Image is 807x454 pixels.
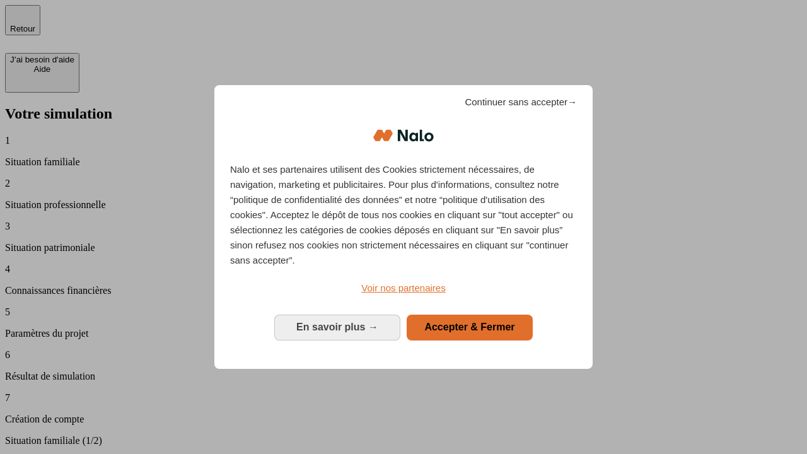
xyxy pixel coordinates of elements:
a: Voir nos partenaires [230,281,577,296]
span: Continuer sans accepter→ [465,95,577,110]
div: Bienvenue chez Nalo Gestion du consentement [214,85,593,368]
button: Accepter & Fermer: Accepter notre traitement des données et fermer [407,315,533,340]
span: Accepter & Fermer [424,322,514,332]
span: Voir nos partenaires [361,282,445,293]
p: Nalo et ses partenaires utilisent des Cookies strictement nécessaires, de navigation, marketing e... [230,162,577,268]
button: En savoir plus: Configurer vos consentements [274,315,400,340]
span: En savoir plus → [296,322,378,332]
img: Logo [373,117,434,154]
